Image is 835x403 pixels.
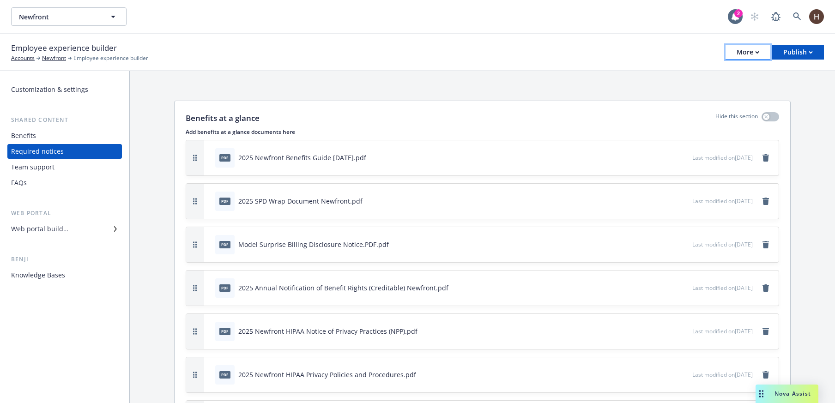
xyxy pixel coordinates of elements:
[219,154,230,161] span: pdf
[774,390,811,397] span: Nova Assist
[219,328,230,335] span: pdf
[692,154,753,162] span: Last modified on [DATE]
[692,371,753,379] span: Last modified on [DATE]
[767,7,785,26] a: Report a Bug
[186,128,779,136] p: Add benefits at a glance documents here
[11,54,35,62] a: Accounts
[680,283,689,293] button: preview file
[238,153,366,162] div: 2025 Newfront Benefits Guide [DATE].pdf
[7,175,122,190] a: FAQs
[73,54,148,62] span: Employee experience builder
[715,112,758,124] p: Hide this section
[219,198,230,205] span: pdf
[11,268,65,283] div: Knowledge Bases
[734,9,743,18] div: 2
[680,326,689,336] button: preview file
[756,385,767,403] div: Drag to move
[783,45,813,59] div: Publish
[809,9,824,24] img: photo
[238,283,448,293] div: 2025 Annual Notification of Benefit Rights (Creditable) Newfront.pdf
[680,153,689,162] button: preview file
[788,7,806,26] a: Search
[238,240,389,249] div: Model Surprise Billing Disclosure Notice.PDF.pdf
[7,222,122,236] a: Web portal builder
[11,222,68,236] div: Web portal builder
[11,42,117,54] span: Employee experience builder
[19,12,99,22] span: Newfront
[680,240,689,249] button: preview file
[760,196,771,207] a: remove
[666,370,673,379] button: download file
[7,128,122,143] a: Benefits
[692,197,753,205] span: Last modified on [DATE]
[11,7,127,26] button: Newfront
[238,326,417,336] div: 2025 Newfront HIPAA Notice of Privacy Practices (NPP).pdf
[219,241,230,248] span: pdf
[756,385,818,403] button: Nova Assist
[219,371,230,378] span: pdf
[680,196,689,206] button: preview file
[760,239,771,250] a: remove
[7,268,122,283] a: Knowledge Bases
[186,112,260,124] p: Benefits at a glance
[692,284,753,292] span: Last modified on [DATE]
[42,54,66,62] a: Newfront
[666,240,673,249] button: download file
[760,326,771,337] a: remove
[7,82,122,97] a: Customization & settings
[7,209,122,218] div: Web portal
[11,128,36,143] div: Benefits
[692,241,753,248] span: Last modified on [DATE]
[666,326,673,336] button: download file
[680,370,689,379] button: preview file
[692,327,753,335] span: Last modified on [DATE]
[238,370,416,379] div: 2025 Newfront HIPAA Privacy Policies and Procedures.pdf
[760,152,771,163] a: remove
[772,45,824,60] button: Publish
[7,160,122,174] a: Team support
[219,284,230,291] span: pdf
[737,45,759,59] div: More
[7,115,122,125] div: Shared content
[7,144,122,159] a: Required notices
[745,7,764,26] a: Start snowing
[760,283,771,294] a: remove
[760,369,771,380] a: remove
[11,82,88,97] div: Customization & settings
[11,160,54,174] div: Team support
[666,283,673,293] button: download file
[666,153,673,162] button: download file
[11,144,64,159] div: Required notices
[238,196,363,206] div: 2025 SPD Wrap Document Newfront.pdf
[11,175,27,190] div: FAQs
[7,255,122,264] div: Benji
[666,196,673,206] button: download file
[726,45,770,60] button: More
